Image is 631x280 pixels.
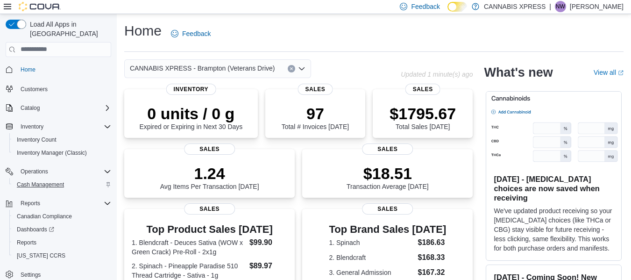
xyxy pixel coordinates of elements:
[484,1,546,12] p: CANNABIS XPRESS
[390,104,456,123] p: $1795.67
[17,166,111,177] span: Operations
[13,179,111,190] span: Cash Management
[17,181,64,188] span: Cash Management
[17,64,39,75] a: Home
[21,168,48,175] span: Operations
[13,179,68,190] a: Cash Management
[494,174,614,202] h3: [DATE] - [MEDICAL_DATA] choices are now saved when receiving
[494,206,614,253] p: We've updated product receiving so your [MEDICAL_DATA] choices (like THCa or CBG) stay visible fo...
[9,236,115,249] button: Reports
[17,226,54,233] span: Dashboards
[411,2,440,11] span: Feedback
[9,133,115,146] button: Inventory Count
[17,136,57,144] span: Inventory Count
[418,237,447,248] dd: $186.63
[282,104,349,130] div: Total # Invoices [DATE]
[17,83,111,94] span: Customers
[362,144,413,155] span: Sales
[17,84,51,95] a: Customers
[130,63,275,74] span: CANNABIS XPRESS - Brampton (Veterans Drive)
[13,134,60,145] a: Inventory Count
[594,69,624,76] a: View allExternal link
[401,71,473,78] p: Updated 1 minute(s) ago
[160,164,259,183] p: 1.24
[21,200,40,207] span: Reports
[132,224,287,235] h3: Top Product Sales [DATE]
[13,237,40,248] a: Reports
[405,84,440,95] span: Sales
[13,250,111,261] span: Washington CCRS
[166,84,216,95] span: Inventory
[17,166,52,177] button: Operations
[9,223,115,236] a: Dashboards
[17,213,72,220] span: Canadian Compliance
[288,65,295,72] button: Clear input
[21,271,41,279] span: Settings
[249,237,287,248] dd: $99.90
[329,268,414,277] dt: 3. General Admission
[184,203,235,215] span: Sales
[2,63,115,76] button: Home
[17,102,111,114] span: Catalog
[182,29,211,38] span: Feedback
[139,104,242,123] p: 0 units / 0 g
[17,121,47,132] button: Inventory
[484,65,553,80] h2: What's new
[618,70,624,76] svg: External link
[329,238,414,247] dt: 1. Spinach
[390,104,456,130] div: Total Sales [DATE]
[13,147,111,158] span: Inventory Manager (Classic)
[9,146,115,159] button: Inventory Manager (Classic)
[160,164,259,190] div: Avg Items Per Transaction [DATE]
[329,224,446,235] h3: Top Brand Sales [DATE]
[17,64,111,75] span: Home
[17,102,43,114] button: Catalog
[19,2,61,11] img: Cova
[132,261,246,280] dt: 2. Spinach - Pineapple Paradise 510 Thread Cartridge - Sativa - 1g
[2,165,115,178] button: Operations
[13,211,76,222] a: Canadian Compliance
[347,164,429,190] div: Transaction Average [DATE]
[13,224,111,235] span: Dashboards
[139,104,242,130] div: Expired or Expiring in Next 30 Days
[249,260,287,272] dd: $89.97
[17,149,87,157] span: Inventory Manager (Classic)
[13,147,91,158] a: Inventory Manager (Classic)
[9,249,115,262] button: [US_STATE] CCRS
[2,82,115,95] button: Customers
[17,252,65,259] span: [US_STATE] CCRS
[13,134,111,145] span: Inventory Count
[555,1,566,12] div: Nathan Wilson
[132,238,246,257] dt: 1. Blendcraft - Deuces Sativa (WOW x Green Crack) Pre-Roll - 2x1g
[447,2,467,12] input: Dark Mode
[13,237,111,248] span: Reports
[556,1,565,12] span: NW
[347,164,429,183] p: $18.51
[184,144,235,155] span: Sales
[17,239,36,246] span: Reports
[26,20,111,38] span: Load All Apps in [GEOGRAPHIC_DATA]
[17,121,111,132] span: Inventory
[124,22,162,40] h1: Home
[2,197,115,210] button: Reports
[298,65,305,72] button: Open list of options
[362,203,413,215] span: Sales
[13,224,58,235] a: Dashboards
[17,198,44,209] button: Reports
[21,86,48,93] span: Customers
[21,104,40,112] span: Catalog
[9,178,115,191] button: Cash Management
[570,1,624,12] p: [PERSON_NAME]
[2,120,115,133] button: Inventory
[329,253,414,262] dt: 2. Blendcraft
[13,211,111,222] span: Canadian Compliance
[17,198,111,209] span: Reports
[298,84,333,95] span: Sales
[2,101,115,115] button: Catalog
[418,267,447,278] dd: $167.32
[21,123,43,130] span: Inventory
[21,66,35,73] span: Home
[167,24,214,43] a: Feedback
[9,210,115,223] button: Canadian Compliance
